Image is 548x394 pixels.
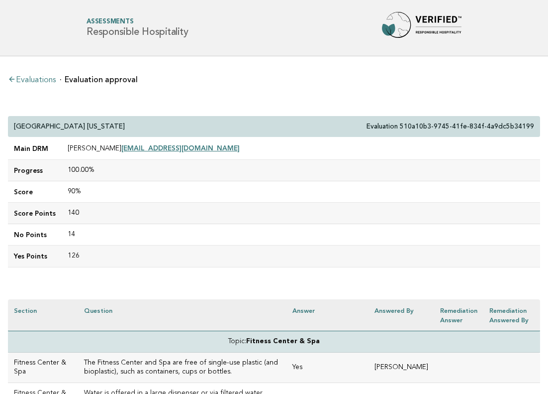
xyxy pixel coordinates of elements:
th: Answered by [368,299,434,331]
td: 140 [62,203,540,224]
td: No Points [8,224,62,246]
th: Question [78,299,286,331]
th: Answer [286,299,368,331]
p: [GEOGRAPHIC_DATA] [US_STATE] [14,122,125,131]
h1: Responsible Hospitality [87,19,188,37]
td: [PERSON_NAME] [368,353,434,383]
img: Forbes Travel Guide [382,12,461,44]
td: Yes Points [8,246,62,267]
td: Topic: [8,331,540,352]
td: [PERSON_NAME] [62,137,540,160]
td: Fitness Center & Spa [8,353,78,383]
a: [EMAIL_ADDRESS][DOMAIN_NAME] [121,144,240,152]
td: 14 [62,224,540,246]
td: 100.00% [62,160,540,181]
td: Yes [286,353,368,383]
td: Progress [8,160,62,181]
td: Main DRM [8,137,62,160]
th: Remediation Answer [434,299,483,331]
td: Score [8,181,62,203]
td: Score Points [8,203,62,224]
td: 90% [62,181,540,203]
span: Assessments [87,19,188,25]
th: Section [8,299,78,331]
td: 126 [62,246,540,267]
h3: The Fitness Center and Spa are free of single-use plastic (and bioplastic), such as containers, c... [84,359,280,377]
strong: Fitness Center & Spa [246,338,320,345]
th: Remediation Answered by [483,299,540,331]
a: Evaluations [8,76,56,84]
p: Evaluation 510a10b3-9745-41fe-834f-4a9dc5b34199 [366,122,534,131]
li: Evaluation approval [60,76,138,84]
